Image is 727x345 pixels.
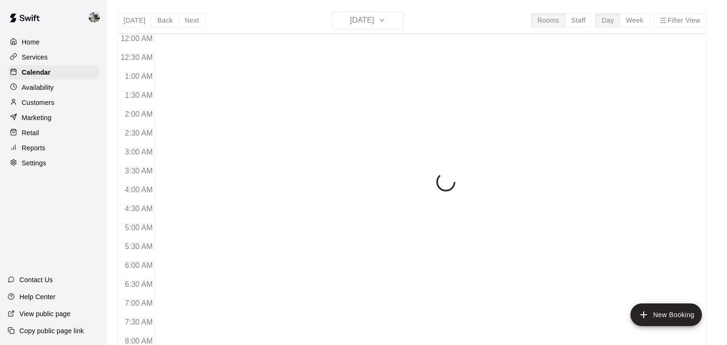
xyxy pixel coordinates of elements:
[8,65,99,79] a: Calendar
[8,80,99,95] a: Availability
[123,167,155,175] span: 3:30 AM
[123,242,155,250] span: 5:30 AM
[118,34,155,43] span: 12:00 AM
[19,275,53,285] p: Contact Us
[22,83,54,92] p: Availability
[123,280,155,288] span: 6:30 AM
[89,11,100,23] img: Matt Hill
[87,8,106,26] div: Matt Hill
[123,186,155,194] span: 4:00 AM
[22,128,39,138] p: Retail
[123,337,155,345] span: 8:00 AM
[118,53,155,61] span: 12:30 AM
[8,156,99,170] a: Settings
[123,72,155,80] span: 1:00 AM
[22,98,54,107] p: Customers
[22,52,48,62] p: Services
[123,318,155,326] span: 7:30 AM
[22,143,45,153] p: Reports
[123,148,155,156] span: 3:00 AM
[123,91,155,99] span: 1:30 AM
[8,35,99,49] a: Home
[8,111,99,125] a: Marketing
[8,50,99,64] a: Services
[22,158,46,168] p: Settings
[8,141,99,155] a: Reports
[8,95,99,110] a: Customers
[22,113,52,122] p: Marketing
[22,68,51,77] p: Calendar
[123,299,155,307] span: 7:00 AM
[8,126,99,140] a: Retail
[123,261,155,269] span: 6:00 AM
[19,326,84,336] p: Copy public page link
[19,292,55,302] p: Help Center
[630,303,702,326] button: add
[123,110,155,118] span: 2:00 AM
[123,205,155,213] span: 4:30 AM
[19,309,71,319] p: View public page
[22,37,40,47] p: Home
[123,129,155,137] span: 2:30 AM
[123,224,155,232] span: 5:00 AM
